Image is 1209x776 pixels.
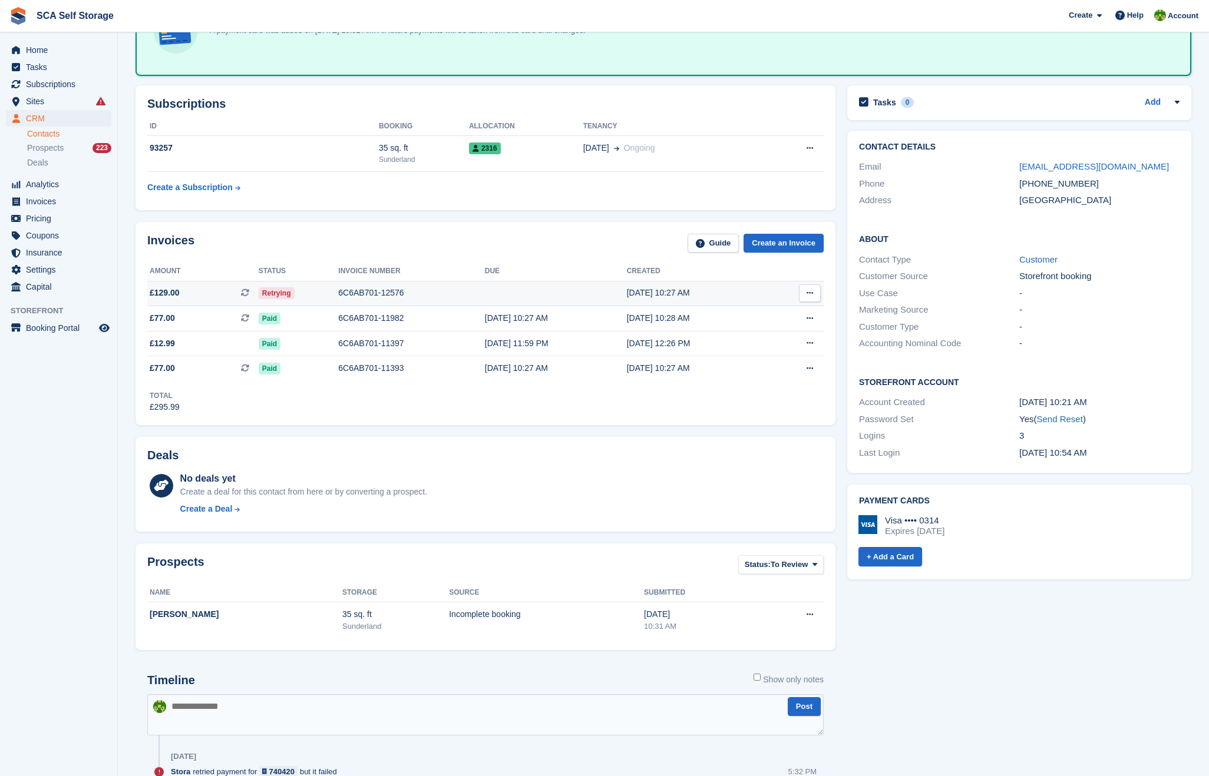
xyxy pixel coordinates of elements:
span: ( ) [1033,414,1085,424]
div: No deals yet [180,472,427,486]
i: Smart entry sync failures have occurred [96,97,105,106]
div: Total [150,390,180,401]
a: Deals [27,157,111,169]
div: Marketing Source [859,303,1019,317]
div: 35 sq. ft [342,608,449,621]
div: Create a deal for this contact from here or by converting a prospect. [180,486,427,498]
div: Customer Source [859,270,1019,283]
span: Ongoing [624,143,655,152]
span: Paid [259,313,280,324]
button: Post [788,697,821,717]
div: [DATE] 10:21 AM [1019,396,1180,409]
div: [DATE] [171,752,196,761]
a: Send Reset [1036,414,1082,424]
h2: Timeline [147,674,195,687]
th: Amount [147,262,259,281]
span: Insurance [26,244,97,261]
div: 6C6AB701-12576 [338,287,484,299]
span: Account [1168,10,1198,22]
img: Sam Chapman [1154,9,1166,21]
h2: Storefront Account [859,376,1180,387]
a: Contacts [27,128,111,140]
span: Paid [259,363,280,374]
span: £129.00 [150,287,180,299]
span: Storefront [11,305,117,317]
a: menu [6,261,111,278]
th: Created [627,262,769,281]
span: Paid [259,338,280,350]
span: Tasks [26,59,97,75]
div: Phone [859,177,1019,191]
th: ID [147,117,379,136]
th: Invoice number [338,262,484,281]
div: Sunderland [342,621,449,632]
span: Status: [745,559,771,571]
div: Expires [DATE] [885,526,944,536]
div: [DATE] 10:27 AM [485,362,627,374]
a: [EMAIL_ADDRESS][DOMAIN_NAME] [1019,161,1169,171]
input: Show only notes [754,674,761,681]
span: Coupons [26,227,97,244]
div: Create a Deal [180,503,233,515]
a: menu [6,93,111,110]
img: stora-icon-8386f47178a22dfd0bd8f6a31ec36ba5ce8667c1dd55bd0f319d3a0aa187defe.svg [9,7,27,25]
span: Prospects [27,142,64,154]
th: Submitted [644,583,757,602]
div: Create a Subscription [147,181,233,194]
span: 2316 [469,142,501,154]
th: Allocation [469,117,583,136]
div: Sunderland [379,154,469,165]
div: 35 sq. ft [379,142,469,154]
span: Booking Portal [26,320,97,336]
span: Create [1069,9,1092,21]
span: Settings [26,261,97,278]
div: - [1019,320,1180,334]
span: CRM [26,110,97,127]
span: Deals [27,157,48,168]
a: menu [6,42,111,58]
h2: Tasks [873,97,896,108]
span: [DATE] [583,142,609,154]
span: Help [1127,9,1144,21]
div: Last Login [859,446,1019,460]
a: Customer [1019,254,1058,264]
a: menu [6,244,111,261]
div: 0 [901,97,914,108]
h2: Contact Details [859,142,1180,152]
a: Guide [688,234,739,253]
a: menu [6,110,111,127]
h2: Payment cards [859,496,1180,506]
a: SCA Self Storage [32,6,118,25]
div: Account Created [859,396,1019,409]
h2: Subscriptions [147,97,824,111]
span: £12.99 [150,337,175,350]
label: Show only notes [754,674,824,686]
div: Contact Type [859,253,1019,267]
h2: Invoices [147,234,194,253]
a: menu [6,59,111,75]
a: Add [1145,96,1161,110]
div: 10:31 AM [644,621,757,632]
a: menu [6,176,111,193]
a: Prospects 223 [27,142,111,154]
div: 223 [93,143,111,153]
div: [DATE] 10:27 AM [627,362,769,374]
a: Create a Subscription [147,177,240,198]
div: [PHONE_NUMBER] [1019,177,1180,191]
div: Incomplete booking [449,608,644,621]
time: 2025-07-29 09:54:12 UTC [1019,447,1087,457]
img: Visa Logo [858,515,877,534]
span: To Review [771,559,808,571]
span: Pricing [26,210,97,227]
th: Status [259,262,338,281]
div: Email [859,160,1019,174]
div: - [1019,337,1180,350]
div: 6C6AB701-11982 [338,312,484,324]
div: [DATE] 10:27 AM [627,287,769,299]
div: 93257 [147,142,379,154]
div: Customer Type [859,320,1019,334]
span: Retrying [259,287,295,299]
a: Create a Deal [180,503,427,515]
span: Capital [26,278,97,295]
a: menu [6,210,111,227]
